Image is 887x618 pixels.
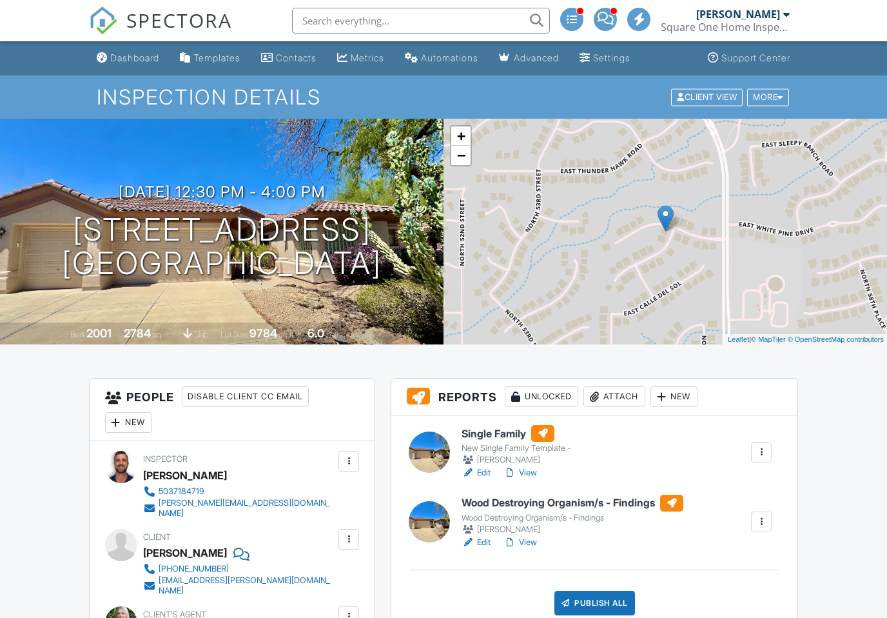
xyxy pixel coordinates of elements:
[92,46,164,70] a: Dashboard
[462,523,683,536] div: [PERSON_NAME]
[175,46,246,70] a: Templates
[421,52,478,63] div: Automations
[143,466,227,485] div: [PERSON_NAME]
[451,146,471,165] a: Zoom out
[256,46,322,70] a: Contacts
[220,330,248,339] span: Lot Size
[62,213,382,281] h1: [STREET_ADDRESS] [GEOGRAPHIC_DATA]
[249,326,277,340] div: 9784
[462,425,570,466] a: Single Family New Single Family Template - [PERSON_NAME]
[326,330,363,339] span: bathrooms
[143,532,171,542] span: Client
[661,21,790,34] div: Square One Home Inspections, LLC
[105,412,152,433] div: New
[159,575,336,596] div: [EMAIL_ADDRESS][PERSON_NAME][DOMAIN_NAME]
[503,536,537,549] a: View
[703,46,795,70] a: Support Center
[90,379,375,441] h3: People
[143,498,336,519] a: [PERSON_NAME][EMAIL_ADDRESS][DOMAIN_NAME]
[650,386,697,407] div: New
[153,330,171,339] span: sq. ft.
[554,591,635,615] div: Publish All
[593,52,630,63] div: Settings
[97,86,790,108] h1: Inspection Details
[89,6,117,35] img: The Best Home Inspection Software - Spectora
[143,563,336,575] a: [PHONE_NUMBER]
[159,498,336,519] div: [PERSON_NAME][EMAIL_ADDRESS][DOMAIN_NAME]
[451,126,471,146] a: Zoom in
[505,386,578,407] div: Unlocked
[462,495,683,536] a: Wood Destroying Organism/s - Findings Wood Destroying Organism/s - Findings [PERSON_NAME]
[462,443,570,454] div: New Single Family Template -
[193,52,240,63] div: Templates
[182,386,309,407] div: Disable Client CC Email
[89,17,232,45] a: SPECTORA
[574,46,636,70] a: Settings
[788,335,884,343] a: © OpenStreetMap contributors
[462,536,491,549] a: Edit
[143,543,227,563] div: [PERSON_NAME]
[292,8,550,34] input: Search everything...
[728,335,749,343] a: Leaflet
[462,454,570,466] div: [PERSON_NAME]
[351,52,384,63] div: Metrics
[391,379,797,415] h3: Reports
[119,183,326,201] h3: [DATE] 12:30 pm - 4:00 pm
[159,486,204,497] div: 5037184719
[126,6,232,34] span: SPECTORA
[70,330,84,339] span: Built
[400,46,483,70] a: Automations (Advanced)
[583,386,645,407] div: Attach
[276,52,317,63] div: Contacts
[159,564,229,574] div: [PHONE_NUMBER]
[494,46,564,70] a: Advanced
[514,52,559,63] div: Advanced
[124,326,151,340] div: 2784
[747,88,789,106] div: More
[86,326,112,340] div: 2001
[194,330,208,339] span: slab
[143,485,336,498] a: 5037184719
[332,46,389,70] a: Metrics
[279,330,295,339] span: sq.ft.
[721,52,790,63] div: Support Center
[503,466,537,479] a: View
[725,334,887,345] div: |
[462,495,683,512] h6: Wood Destroying Organism/s - Findings
[696,8,780,21] div: [PERSON_NAME]
[751,335,786,343] a: © MapTiler
[462,425,570,442] h6: Single Family
[143,575,336,596] a: [EMAIL_ADDRESS][PERSON_NAME][DOMAIN_NAME]
[671,88,743,106] div: Client View
[670,92,746,101] a: Client View
[110,52,159,63] div: Dashboard
[307,326,324,340] div: 6.0
[462,466,491,479] a: Edit
[143,454,188,464] span: Inspector
[462,513,683,523] div: Wood Destroying Organism/s - Findings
